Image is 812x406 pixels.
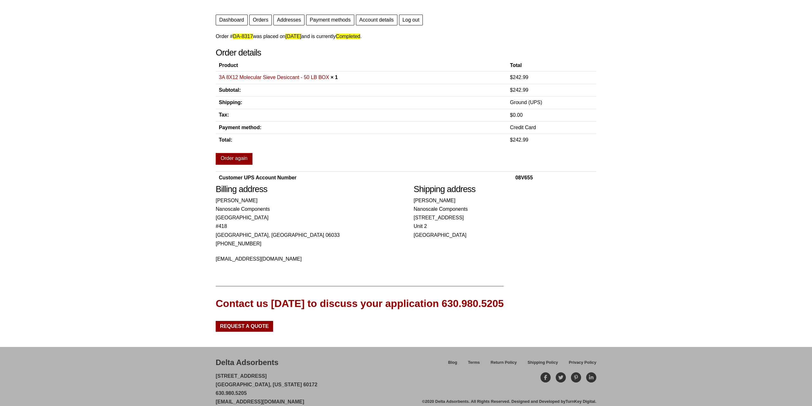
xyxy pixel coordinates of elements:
a: 3A 8X12 Molecular Sieve Desiccant - 50 LB BOX [219,75,329,80]
p: [PHONE_NUMBER] [216,239,398,248]
a: Log out [399,15,423,25]
th: Subtotal: [216,84,507,96]
a: Return Policy [485,359,522,370]
p: [EMAIL_ADDRESS][DOMAIN_NAME] [216,255,398,263]
div: Contact us [DATE] to discuss your application 630.980.5205 [216,296,504,311]
div: Delta Adsorbents [216,357,278,368]
div: ©2020 Delta Adsorbents. All Rights Reserved. Designed and Developed by . [422,399,596,404]
bdi: 242.99 [510,75,528,80]
a: Account details [356,15,397,25]
h2: Shipping address [414,184,596,195]
th: Total [507,60,596,71]
th: Shipping: [216,97,507,109]
a: Orders [249,15,272,25]
address: [PERSON_NAME] Nanoscale Components [GEOGRAPHIC_DATA] #418 [GEOGRAPHIC_DATA], [GEOGRAPHIC_DATA] 06033 [216,196,398,263]
td: Credit Card [507,122,596,134]
a: Order again [216,153,252,165]
a: Privacy Policy [563,359,596,370]
span: Terms [468,361,480,365]
a: Payment methods [306,15,354,25]
span: Shipping Policy [527,361,558,365]
span: Request a Quote [220,324,269,329]
a: Addresses [273,15,304,25]
th: Payment method: [216,122,507,134]
a: TurnKey Digital [566,399,595,404]
a: Shipping Policy [522,359,563,370]
span: $ [510,112,513,118]
span: Blog [448,361,457,365]
a: Blog [443,359,462,370]
span: Return Policy [491,361,517,365]
span: $ [510,75,513,80]
a: Dashboard [216,15,248,25]
th: Tax: [216,109,507,121]
th: Total: [216,134,507,146]
span: 242.99 [510,137,528,143]
span: Privacy Policy [569,361,596,365]
th: Customer UPS Account Number [216,172,512,184]
span: 242.99 [510,87,528,93]
h2: Billing address [216,184,398,195]
p: Order # was placed on and is currently . [216,32,596,41]
a: Request a Quote [216,321,273,332]
span: 0.00 [510,112,523,118]
a: Terms [462,359,485,370]
td: Ground (UPS) [507,97,596,109]
span: $ [510,87,513,93]
mark: DA-8317 [233,34,253,39]
h2: Order details [216,48,596,58]
th: Product [216,60,507,71]
span: $ [510,137,513,143]
a: [EMAIL_ADDRESS][DOMAIN_NAME] [216,399,304,404]
nav: Account pages [216,13,596,25]
strong: 08V655 [515,175,533,180]
mark: Completed [336,34,360,39]
mark: [DATE] [285,34,301,39]
strong: × 1 [331,75,338,80]
address: [PERSON_NAME] Nanoscale Components [STREET_ADDRESS] Unit 2 [GEOGRAPHIC_DATA] [414,196,596,239]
